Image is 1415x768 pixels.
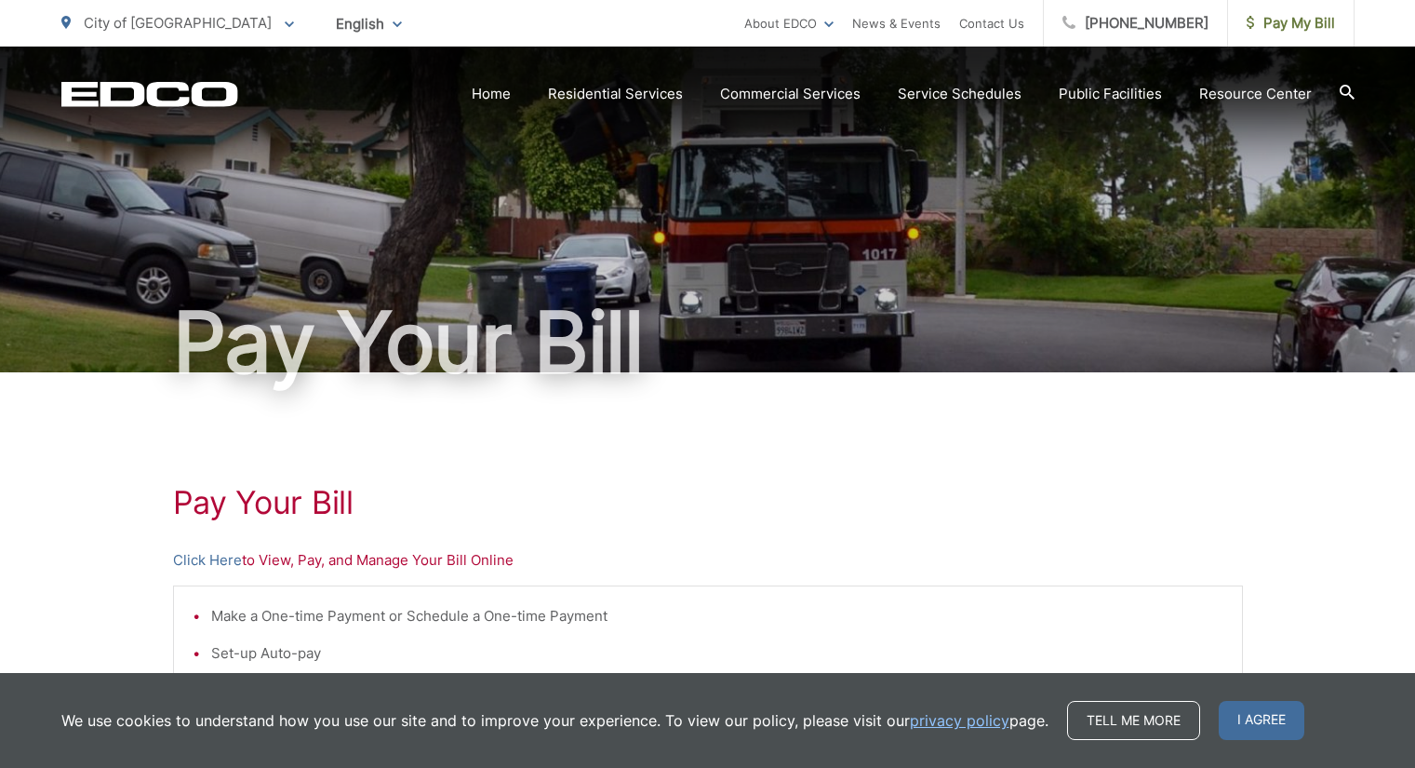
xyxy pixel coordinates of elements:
p: We use cookies to understand how you use our site and to improve your experience. To view our pol... [61,709,1048,732]
a: Contact Us [959,12,1024,34]
a: Public Facilities [1059,83,1162,105]
li: Set-up Auto-pay [211,642,1223,665]
span: Pay My Bill [1247,12,1335,34]
a: Residential Services [548,83,683,105]
h1: Pay Your Bill [61,296,1355,389]
a: privacy policy [910,709,1009,732]
a: EDCD logo. Return to the homepage. [61,81,238,107]
li: Make a One-time Payment or Schedule a One-time Payment [211,605,1223,627]
span: City of [GEOGRAPHIC_DATA] [84,14,272,32]
h1: Pay Your Bill [173,484,1243,521]
a: Resource Center [1199,83,1312,105]
p: to View, Pay, and Manage Your Bill Online [173,549,1243,572]
span: English [322,7,416,40]
a: Service Schedules [898,83,1021,105]
a: Tell me more [1067,701,1200,740]
span: I agree [1219,701,1304,740]
a: News & Events [852,12,941,34]
a: Commercial Services [720,83,861,105]
a: About EDCO [744,12,834,34]
a: Home [472,83,511,105]
a: Click Here [173,549,242,572]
